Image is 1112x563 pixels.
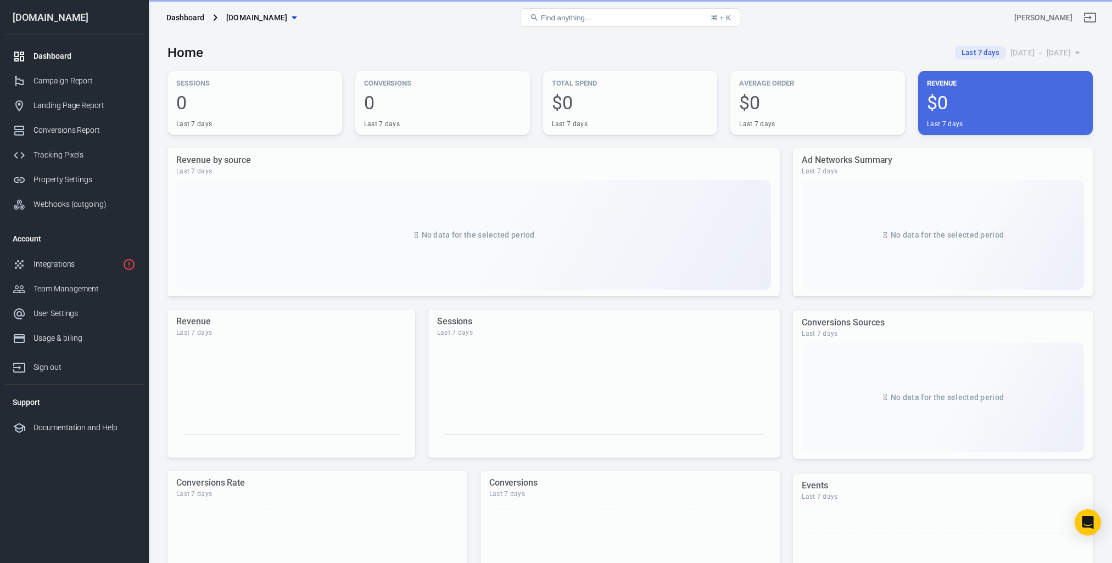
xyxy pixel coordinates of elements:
a: Dashboard [4,44,144,69]
div: Tracking Pixels [33,149,136,161]
div: Property Settings [33,174,136,185]
div: Open Intercom Messenger [1075,509,1101,536]
div: Conversions Report [33,125,136,136]
span: Find anything... [541,14,591,22]
div: Webhooks (outgoing) [33,199,136,210]
div: Account id: XkYO6gt3 [1014,12,1072,24]
a: Sign out [4,351,144,380]
a: Campaign Report [4,69,144,93]
a: Integrations [4,252,144,277]
a: Sign out [1077,4,1103,31]
li: Account [4,226,144,252]
div: ⌘ + K [711,14,731,22]
div: Team Management [33,283,136,295]
div: Dashboard [33,50,136,62]
button: [DOMAIN_NAME] [222,8,301,28]
button: Find anything...⌘ + K [521,8,740,27]
svg: 1 networks not verified yet [122,258,136,271]
span: thetrustedshopper.com [226,11,288,25]
div: User Settings [33,308,136,319]
a: User Settings [4,301,144,326]
a: Landing Page Report [4,93,144,118]
div: Integrations [33,258,118,270]
a: Conversions Report [4,118,144,143]
div: Dashboard [166,12,204,23]
h3: Home [167,45,203,60]
div: Usage & billing [33,333,136,344]
li: Support [4,389,144,415]
a: Tracking Pixels [4,143,144,167]
div: Landing Page Report [33,100,136,111]
a: Property Settings [4,167,144,192]
div: Sign out [33,362,136,373]
a: Team Management [4,277,144,301]
a: Webhooks (outgoing) [4,192,144,217]
div: Campaign Report [33,75,136,87]
div: [DOMAIN_NAME] [4,13,144,22]
a: Usage & billing [4,326,144,351]
div: Documentation and Help [33,422,136,433]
